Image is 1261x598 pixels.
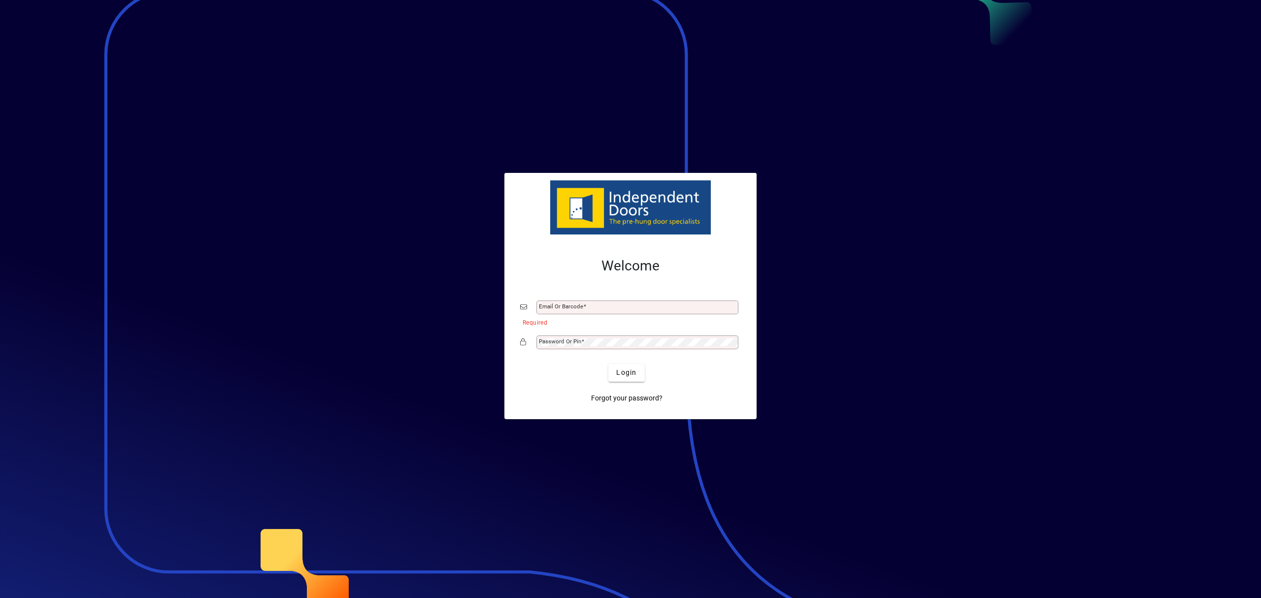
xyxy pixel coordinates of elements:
button: Login [608,364,644,382]
a: Forgot your password? [587,390,666,407]
mat-label: Email or Barcode [539,303,583,310]
mat-label: Password or Pin [539,338,581,345]
h2: Welcome [520,258,741,274]
span: Login [616,367,636,378]
span: Forgot your password? [591,393,663,403]
mat-error: Required [523,317,733,327]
